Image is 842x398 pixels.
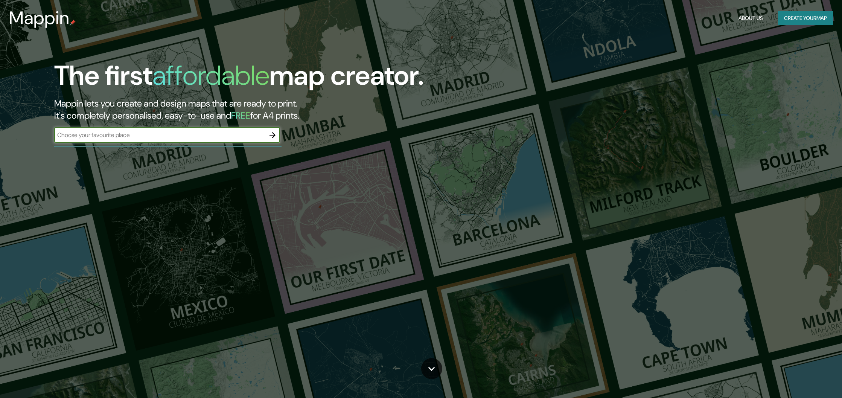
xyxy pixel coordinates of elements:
input: Choose your favourite place [54,131,265,139]
img: mappin-pin [70,20,76,26]
h1: affordable [152,58,270,93]
h3: Mappin [9,8,70,29]
button: About Us [735,11,766,25]
iframe: Help widget launcher [775,369,834,390]
h1: The first map creator. [54,60,424,98]
h2: Mappin lets you create and design maps that are ready to print. It's completely personalised, eas... [54,98,475,122]
h5: FREE [231,110,250,121]
button: Create yourmap [778,11,833,25]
